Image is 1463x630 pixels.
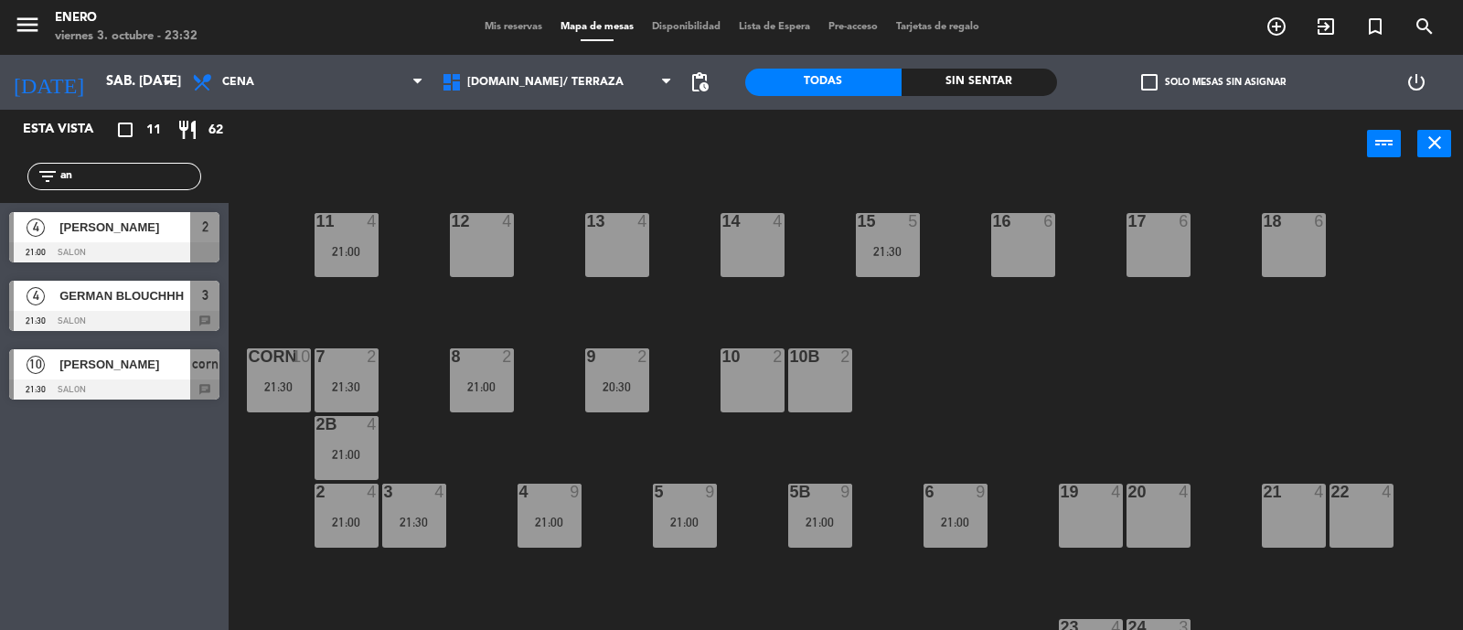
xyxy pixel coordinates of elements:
div: 4 [637,213,648,230]
i: filter_list [37,166,59,187]
div: 4 [1111,484,1122,500]
span: 11 [146,120,161,141]
i: power_settings_new [1405,71,1427,93]
div: 4 [773,213,784,230]
div: 21 [1264,484,1265,500]
div: 21:30 [315,380,379,393]
div: 4 [434,484,445,500]
input: Filtrar por nombre... [59,166,200,187]
div: 20 [1128,484,1129,500]
div: 18 [1264,213,1265,230]
div: 10 [292,348,310,365]
div: 2 [367,348,378,365]
div: 21:00 [450,380,514,393]
div: 13 [587,213,588,230]
div: 14 [722,213,723,230]
div: 2 [773,348,784,365]
div: 5B [790,484,791,500]
div: 7 [316,348,317,365]
div: 21:30 [856,245,920,258]
i: search [1414,16,1436,37]
div: 9 [587,348,588,365]
div: 21:00 [924,516,988,529]
div: 16 [993,213,994,230]
div: 4 [367,484,378,500]
div: 2 [840,348,851,365]
span: 2 [202,216,208,238]
div: 5 [908,213,919,230]
i: crop_square [114,119,136,141]
span: Tarjetas de regalo [887,22,988,32]
div: 21:00 [788,516,852,529]
span: Mis reservas [475,22,551,32]
i: exit_to_app [1315,16,1337,37]
span: 4 [27,219,45,237]
i: close [1424,132,1446,154]
div: 4 [1314,484,1325,500]
div: 9 [840,484,851,500]
div: Todas [745,69,902,96]
div: 2B [316,416,317,432]
div: 6 [1314,213,1325,230]
div: 22 [1331,484,1332,500]
span: Pre-acceso [819,22,887,32]
div: 2 [316,484,317,500]
div: 19 [1061,484,1062,500]
div: 9 [976,484,987,500]
span: 10 [27,356,45,374]
div: 11 [316,213,317,230]
span: Cena [222,76,254,89]
span: 62 [208,120,223,141]
div: 8 [452,348,453,365]
button: power_input [1367,130,1401,157]
span: GERMAN BLOUCHHH [59,286,190,305]
div: 12 [452,213,453,230]
div: 17 [1128,213,1129,230]
i: menu [14,11,41,38]
i: power_input [1373,132,1395,154]
div: viernes 3. octubre - 23:32 [55,27,198,46]
span: Lista de Espera [730,22,819,32]
div: 4 [502,213,513,230]
i: turned_in_not [1364,16,1386,37]
div: 9 [705,484,716,500]
div: 20:30 [585,380,649,393]
div: Esta vista [9,119,132,141]
div: 21:00 [518,516,582,529]
span: 3 [202,284,208,306]
div: 4 [1179,484,1190,500]
span: [DOMAIN_NAME]/ TERRAZA [467,76,624,89]
div: 10 [722,348,723,365]
div: 4 [367,416,378,432]
span: 4 [27,287,45,305]
i: arrow_drop_down [156,71,178,93]
div: corn [249,348,250,365]
div: 21:00 [315,516,379,529]
div: 6 [1179,213,1190,230]
div: 21:00 [653,516,717,529]
div: 21:30 [382,516,446,529]
div: 9 [570,484,581,500]
span: [PERSON_NAME] [59,218,190,237]
button: close [1417,130,1451,157]
div: 21:00 [315,448,379,461]
span: check_box_outline_blank [1141,74,1158,91]
button: menu [14,11,41,45]
div: 10b [790,348,791,365]
div: 21:00 [315,245,379,258]
label: Solo mesas sin asignar [1141,74,1286,91]
i: restaurant [176,119,198,141]
span: Mapa de mesas [551,22,643,32]
div: 4 [519,484,520,500]
div: Sin sentar [902,69,1058,96]
div: 2 [637,348,648,365]
div: 6 [1043,213,1054,230]
span: corn [192,353,219,375]
div: 4 [367,213,378,230]
span: Disponibilidad [643,22,730,32]
i: add_circle_outline [1265,16,1287,37]
div: 2 [502,348,513,365]
span: [PERSON_NAME] [59,355,190,374]
div: 21:30 [247,380,311,393]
